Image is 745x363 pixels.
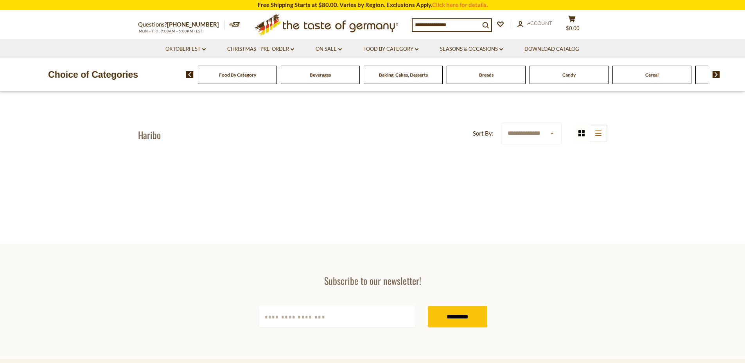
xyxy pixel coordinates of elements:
a: Breads [479,72,494,78]
p: Questions? [138,20,225,30]
a: [PHONE_NUMBER] [167,21,219,28]
a: Christmas - PRE-ORDER [227,45,294,54]
a: Candy [562,72,576,78]
a: Food By Category [219,72,256,78]
img: previous arrow [186,71,194,78]
a: Cereal [645,72,659,78]
img: next arrow [713,71,720,78]
a: Seasons & Occasions [440,45,503,54]
a: Beverages [310,72,331,78]
a: On Sale [316,45,342,54]
h1: Haribo [138,129,161,141]
a: Account [517,19,552,28]
a: Click here for details. [432,1,488,8]
span: Account [527,20,552,26]
button: $0.00 [560,15,584,35]
a: Download Catalog [524,45,579,54]
span: $0.00 [566,25,580,31]
h3: Subscribe to our newsletter! [258,275,487,286]
a: Oktoberfest [165,45,206,54]
a: Food By Category [363,45,418,54]
a: Baking, Cakes, Desserts [379,72,428,78]
span: MON - FRI, 9:00AM - 5:00PM (EST) [138,29,205,33]
label: Sort By: [473,129,494,138]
